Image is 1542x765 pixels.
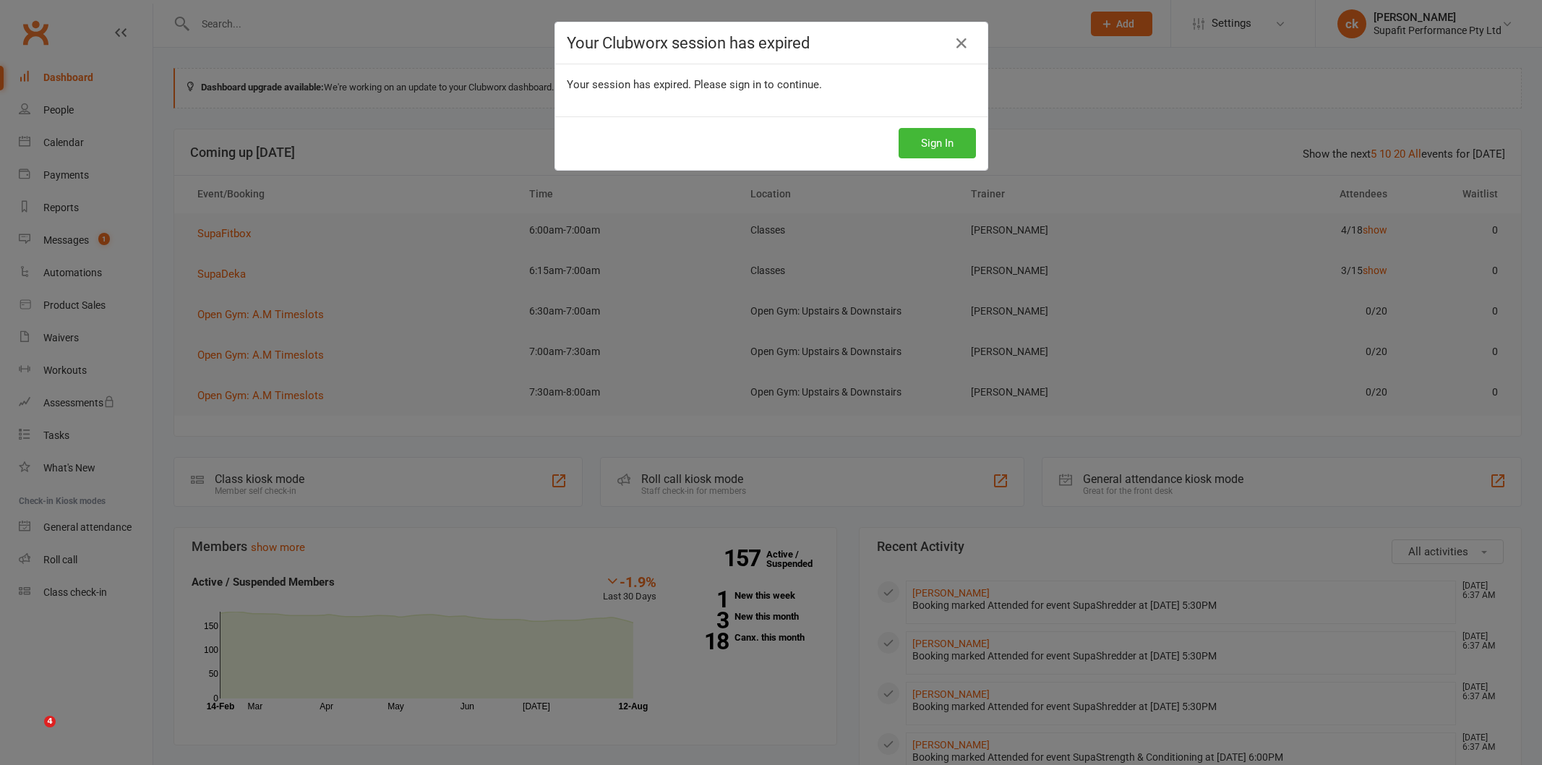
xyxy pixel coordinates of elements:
button: Sign In [899,128,976,158]
a: Close [950,32,973,55]
span: Your session has expired. Please sign in to continue. [567,78,822,91]
h4: Your Clubworx session has expired [567,34,976,52]
span: 4 [44,716,56,727]
iframe: Intercom live chat [14,716,49,751]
